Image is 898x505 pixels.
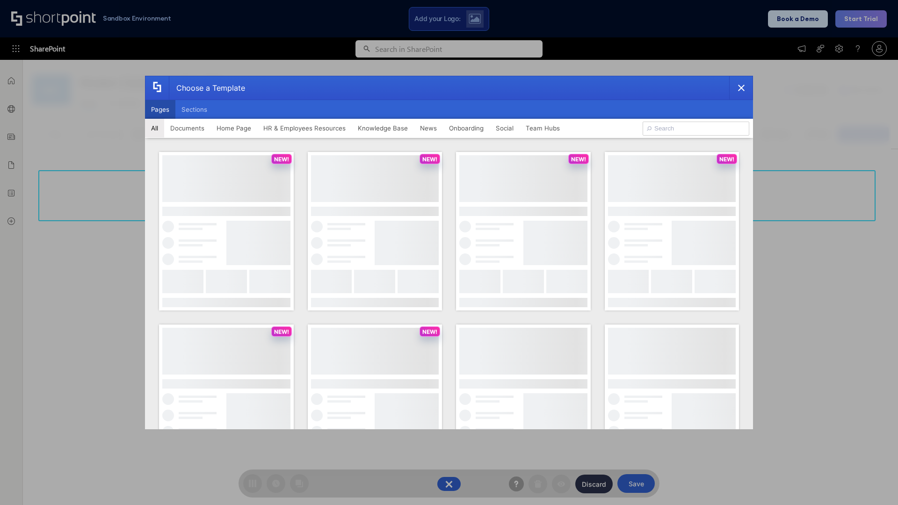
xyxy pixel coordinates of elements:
[719,156,734,163] p: NEW!
[145,119,164,137] button: All
[274,156,289,163] p: NEW!
[422,328,437,335] p: NEW!
[414,119,443,137] button: News
[145,76,753,429] div: template selector
[257,119,352,137] button: HR & Employees Resources
[520,119,566,137] button: Team Hubs
[210,119,257,137] button: Home Page
[490,119,520,137] button: Social
[169,76,245,100] div: Choose a Template
[352,119,414,137] button: Knowledge Base
[643,122,749,136] input: Search
[145,100,175,119] button: Pages
[571,156,586,163] p: NEW!
[851,460,898,505] iframe: Chat Widget
[422,156,437,163] p: NEW!
[274,328,289,335] p: NEW!
[164,119,210,137] button: Documents
[175,100,213,119] button: Sections
[443,119,490,137] button: Onboarding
